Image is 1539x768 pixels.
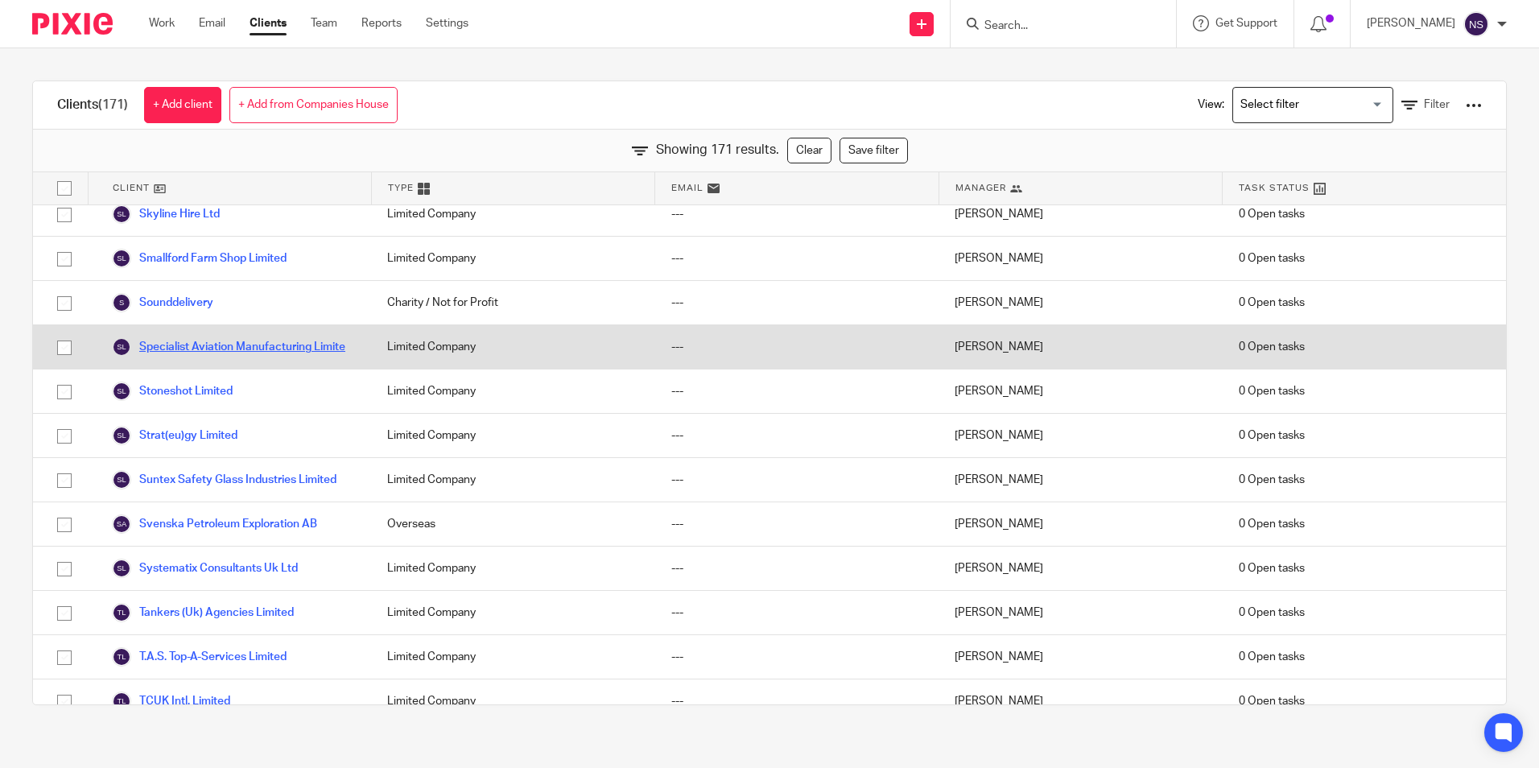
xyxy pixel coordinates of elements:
span: Task Status [1239,181,1310,195]
a: Smallford Farm Shop Limited [112,249,287,268]
a: + Add client [144,87,221,123]
span: Filter [1424,99,1450,110]
img: svg%3E [1463,11,1489,37]
img: svg%3E [112,204,131,224]
div: --- [655,679,939,723]
span: (171) [98,98,128,111]
a: Systematix Consultants Uk Ltd [112,559,298,578]
div: Limited Company [371,591,654,634]
span: 0 Open tasks [1239,560,1305,576]
a: Stoneshot Limited [112,382,233,401]
a: Work [149,15,175,31]
img: svg%3E [112,382,131,401]
span: 0 Open tasks [1239,693,1305,709]
div: --- [655,370,939,413]
img: svg%3E [112,559,131,578]
span: Manager [955,181,1006,195]
div: [PERSON_NAME] [939,547,1222,590]
div: --- [655,414,939,457]
div: Limited Company [371,458,654,502]
img: svg%3E [112,692,131,711]
img: Pixie [32,13,113,35]
div: Charity / Not for Profit [371,281,654,324]
div: [PERSON_NAME] [939,325,1222,369]
a: Suntex Safety Glass Industries Limited [112,470,336,489]
div: [PERSON_NAME] [939,679,1222,723]
div: Limited Company [371,370,654,413]
a: + Add from Companies House [229,87,398,123]
div: --- [655,547,939,590]
a: T.A.S. Top-A-Services Limited [112,647,287,667]
div: --- [655,237,939,280]
a: Email [199,15,225,31]
a: Tankers (Uk) Agencies Limited [112,603,294,622]
div: [PERSON_NAME] [939,502,1222,546]
input: Select all [49,173,80,204]
div: --- [655,502,939,546]
div: Limited Company [371,325,654,369]
div: --- [655,635,939,679]
span: 0 Open tasks [1239,206,1305,222]
div: Limited Company [371,635,654,679]
div: --- [655,325,939,369]
div: Limited Company [371,679,654,723]
img: svg%3E [112,514,131,534]
div: [PERSON_NAME] [939,370,1222,413]
p: [PERSON_NAME] [1367,15,1455,31]
div: [PERSON_NAME] [939,591,1222,634]
span: 0 Open tasks [1239,649,1305,665]
span: Type [388,181,414,195]
div: Limited Company [371,414,654,457]
span: 0 Open tasks [1239,339,1305,355]
a: Clients [250,15,287,31]
span: Showing 171 results. [656,141,779,159]
span: 0 Open tasks [1239,605,1305,621]
span: 0 Open tasks [1239,427,1305,444]
div: --- [655,458,939,502]
div: View: [1174,81,1482,129]
input: Search for option [1235,91,1384,119]
div: --- [655,192,939,236]
div: [PERSON_NAME] [939,458,1222,502]
div: Limited Company [371,547,654,590]
a: TCUK Intl. Limited [112,692,230,711]
img: svg%3E [112,647,131,667]
span: 0 Open tasks [1239,295,1305,311]
div: [PERSON_NAME] [939,414,1222,457]
div: [PERSON_NAME] [939,237,1222,280]
div: Limited Company [371,192,654,236]
a: Team [311,15,337,31]
span: 0 Open tasks [1239,472,1305,488]
span: Client [113,181,150,195]
a: Clear [787,138,831,163]
div: [PERSON_NAME] [939,192,1222,236]
div: [PERSON_NAME] [939,281,1222,324]
img: svg%3E [112,603,131,622]
div: [PERSON_NAME] [939,635,1222,679]
a: Settings [426,15,468,31]
div: Limited Company [371,237,654,280]
img: svg%3E [112,470,131,489]
span: Email [671,181,703,195]
span: Get Support [1215,18,1277,29]
div: --- [655,281,939,324]
img: svg%3E [112,426,131,445]
span: 0 Open tasks [1239,383,1305,399]
a: Reports [361,15,402,31]
a: Skyline Hire Ltd [112,204,220,224]
img: svg%3E [112,337,131,357]
a: Strat(eu)gy Limited [112,426,237,445]
div: Overseas [371,502,654,546]
a: Specialist Aviation Manufacturing Limite [112,337,345,357]
span: 0 Open tasks [1239,516,1305,532]
img: svg%3E [112,249,131,268]
a: Svenska Petroleum Exploration AB [112,514,317,534]
a: Save filter [840,138,908,163]
input: Search [983,19,1128,34]
img: svg%3E [112,293,131,312]
div: --- [655,591,939,634]
h1: Clients [57,97,128,114]
span: 0 Open tasks [1239,250,1305,266]
a: Sounddelivery [112,293,213,312]
div: Search for option [1232,87,1393,123]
